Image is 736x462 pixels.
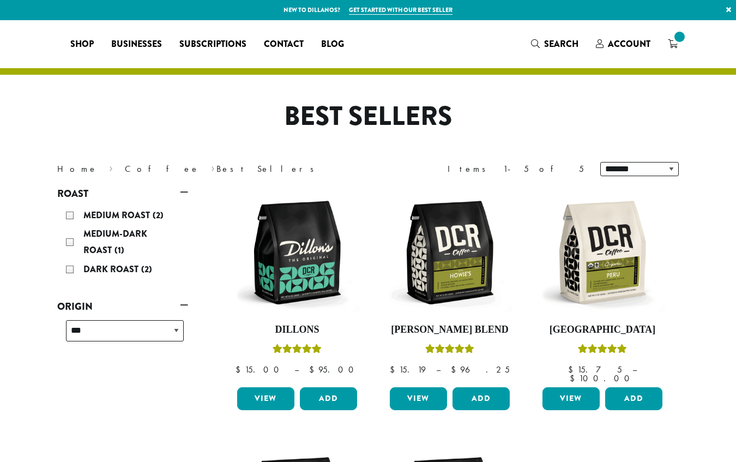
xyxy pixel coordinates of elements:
[141,263,152,275] span: (2)
[57,163,98,175] a: Home
[349,5,453,15] a: Get started with our best seller
[114,244,124,256] span: (1)
[309,364,359,375] bdi: 95.00
[153,209,164,221] span: (2)
[300,387,357,410] button: Add
[453,387,510,410] button: Add
[57,163,352,176] nav: Breadcrumb
[390,387,447,410] a: View
[425,343,474,359] div: Rated 4.67 out of 5
[83,209,153,221] span: Medium Roast
[125,163,200,175] a: Coffee
[83,263,141,275] span: Dark Roast
[451,364,510,375] bdi: 96.25
[236,364,284,375] bdi: 15.00
[236,364,245,375] span: $
[387,190,512,383] a: [PERSON_NAME] BlendRated 4.67 out of 5
[57,316,188,355] div: Origin
[542,387,600,410] a: View
[234,324,360,336] h4: Dillons
[264,38,304,51] span: Contact
[111,38,162,51] span: Businesses
[436,364,441,375] span: –
[390,364,426,375] bdi: 15.19
[237,387,294,410] a: View
[57,297,188,316] a: Origin
[522,35,587,53] a: Search
[570,373,635,384] bdi: 100.00
[109,159,113,176] span: ›
[568,364,577,375] span: $
[540,190,665,383] a: [GEOGRAPHIC_DATA]Rated 4.83 out of 5
[387,324,512,336] h4: [PERSON_NAME] Blend
[540,324,665,336] h4: [GEOGRAPHIC_DATA]
[309,364,318,375] span: $
[234,190,360,383] a: DillonsRated 5.00 out of 5
[451,364,460,375] span: $
[448,163,584,176] div: Items 1-5 of 5
[570,373,579,384] span: $
[83,227,147,256] span: Medium-Dark Roast
[605,387,662,410] button: Add
[568,364,622,375] bdi: 15.75
[544,38,578,50] span: Search
[632,364,637,375] span: –
[234,190,360,315] img: DCR-12oz-Dillons-Stock-scaled.png
[62,35,102,53] a: Shop
[294,364,299,375] span: –
[578,343,627,359] div: Rated 4.83 out of 5
[211,159,215,176] span: ›
[321,38,344,51] span: Blog
[540,190,665,315] img: DCR-12oz-FTO-Peru-Stock-scaled.png
[390,364,399,375] span: $
[608,38,650,50] span: Account
[49,101,687,133] h1: Best Sellers
[57,203,188,284] div: Roast
[387,190,512,315] img: DCR-12oz-Howies-Stock-scaled.png
[70,38,94,51] span: Shop
[57,184,188,203] a: Roast
[179,38,246,51] span: Subscriptions
[273,343,322,359] div: Rated 5.00 out of 5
